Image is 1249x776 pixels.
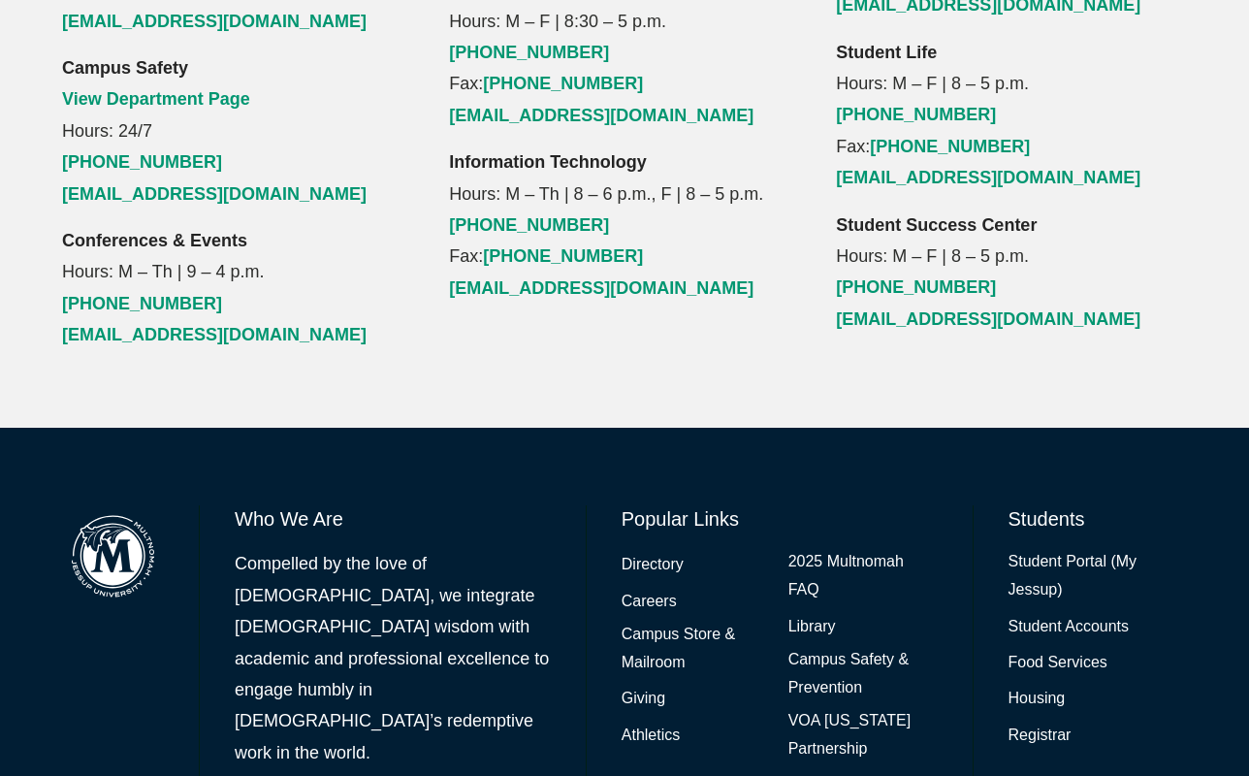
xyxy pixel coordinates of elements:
[788,646,938,702] a: Campus Safety & Prevention
[235,505,551,533] h6: Who We Are
[449,278,753,298] a: [EMAIL_ADDRESS][DOMAIN_NAME]
[788,707,938,763] a: VOA [US_STATE] Partnership
[870,137,1030,156] a: [PHONE_NUMBER]
[483,246,643,266] a: [PHONE_NUMBER]
[1009,613,1130,641] a: Student Accounts
[788,613,836,641] a: Library
[836,37,1187,194] p: Hours: M – F | 8 – 5 p.m. Fax:
[1009,685,1066,713] a: Housing
[62,225,413,351] p: Hours: M – Th | 9 – 4 p.m.
[836,277,996,297] a: [PHONE_NUMBER]
[449,43,609,62] a: [PHONE_NUMBER]
[449,106,753,125] a: [EMAIL_ADDRESS][DOMAIN_NAME]
[622,505,938,533] h6: Popular Links
[235,548,551,768] p: Compelled by the love of [DEMOGRAPHIC_DATA], we integrate [DEMOGRAPHIC_DATA] wisdom with academic...
[836,210,1187,336] p: Hours: M – F | 8 – 5 p.m.
[62,152,222,172] a: [PHONE_NUMBER]
[622,685,665,713] a: Giving
[1009,505,1187,533] h6: Students
[836,105,996,124] a: [PHONE_NUMBER]
[622,588,677,616] a: Careers
[62,89,250,109] a: View Department Page
[449,215,609,235] a: [PHONE_NUMBER]
[1009,722,1072,750] a: Registrar
[788,548,938,604] a: 2025 Multnomah FAQ
[62,58,188,78] strong: Campus Safety
[836,309,1140,329] a: [EMAIL_ADDRESS][DOMAIN_NAME]
[62,52,413,210] p: Hours: 24/7
[836,43,937,62] strong: Student Life
[449,146,800,304] p: Hours: M – Th | 8 – 6 p.m., F | 8 – 5 p.m. Fax:
[483,74,643,93] a: [PHONE_NUMBER]
[62,184,367,204] a: [EMAIL_ADDRESS][DOMAIN_NAME]
[622,722,680,750] a: Athletics
[62,294,222,313] a: [PHONE_NUMBER]
[449,152,647,172] strong: Information Technology
[1009,649,1107,677] a: Food Services
[622,621,771,677] a: Campus Store & Mailroom
[62,12,367,31] a: [EMAIL_ADDRESS][DOMAIN_NAME]
[836,168,1140,187] a: [EMAIL_ADDRESS][DOMAIN_NAME]
[1009,548,1187,604] a: Student Portal (My Jessup)
[62,231,247,250] strong: Conferences & Events
[62,505,164,607] img: Multnomah Campus of Jessup University logo
[62,325,367,344] a: [EMAIL_ADDRESS][DOMAIN_NAME]
[622,551,684,579] a: Directory
[836,215,1037,235] strong: Student Success Center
